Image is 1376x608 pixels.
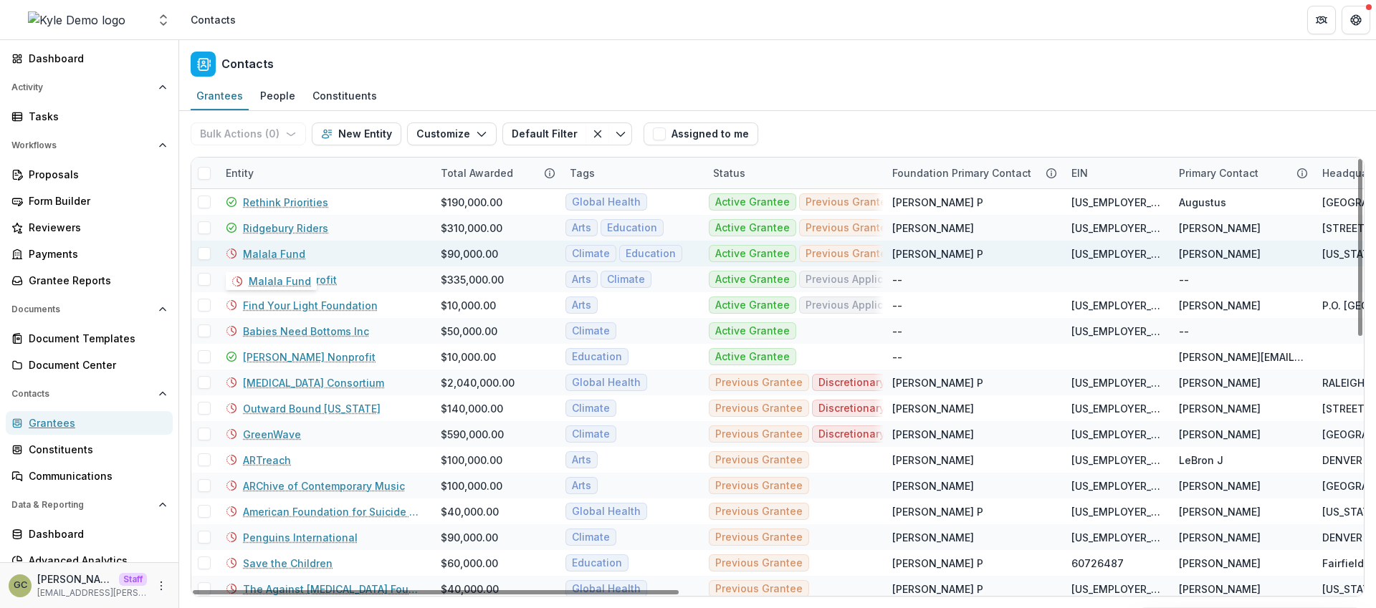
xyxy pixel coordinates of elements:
p: Staff [119,573,147,586]
div: [PERSON_NAME] [892,530,974,545]
span: Arts [572,299,591,312]
span: Previous Grantee [715,454,803,466]
span: Discretionary payment recipient [818,402,979,415]
div: [US_EMPLOYER_IDENTIFICATION_NUMBER] [1071,375,1162,390]
a: Reviewers [6,216,173,239]
div: Constituents [29,442,161,457]
a: Find Your Light Foundation [243,298,378,313]
span: Active Grantee [715,299,790,312]
div: [PERSON_NAME] [1179,478,1261,493]
div: $335,000.00 [441,272,504,287]
div: Contacts [191,12,236,27]
span: Previous Grantee [806,248,893,260]
div: [US_EMPLOYER_IDENTIFICATION_NUMBER] [1071,246,1162,261]
button: Customize [407,122,497,145]
button: Open Data & Reporting [6,493,173,516]
a: [MEDICAL_DATA] Consortium [243,375,384,390]
div: [PERSON_NAME] [1179,246,1261,261]
div: [US_EMPLOYER_IDENTIFICATION_NUMBER] [1071,582,1162,597]
div: $40,000.00 [441,582,499,597]
div: [US_EMPLOYER_IDENTIFICATION_NUMBER] [1071,401,1162,416]
div: [PERSON_NAME] [1179,298,1261,313]
button: Assigned to me [644,122,758,145]
p: [EMAIL_ADDRESS][PERSON_NAME][DOMAIN_NAME] [37,587,147,599]
div: Reviewers [29,220,161,235]
div: -- [1179,272,1189,287]
a: Document Center [6,353,173,377]
span: Climate [607,274,645,286]
div: $10,000.00 [441,349,496,365]
div: $310,000.00 [441,221,502,236]
span: Active Grantee [715,222,790,234]
div: -- [892,298,902,313]
span: Previous Grantee [715,583,803,595]
span: Global Health [572,377,641,389]
div: [US_EMPLOYER_IDENTIFICATION_NUMBER] [1071,478,1162,493]
span: Previous Grantee [715,402,803,415]
div: Tags [561,158,704,188]
span: Workflows [11,140,153,150]
span: Previous Grantee [715,480,803,492]
span: Activity [11,82,153,92]
button: New Entity [312,122,401,145]
div: $90,000.00 [441,530,498,545]
span: Previous Grantee [715,377,803,389]
div: Communications [29,468,161,483]
div: [US_EMPLOYER_IDENTIFICATION_NUMBER] [1071,453,1162,468]
div: [US_EMPLOYER_IDENTIFICATION_NUMBER] [1071,221,1162,236]
div: [PERSON_NAME] [892,478,974,493]
div: Entity [217,165,262,180]
a: Document Templates [6,327,173,350]
div: Total Awarded [432,158,561,188]
span: Education [626,248,676,260]
div: Tasks [29,109,161,124]
div: [PERSON_NAME] [1179,504,1261,519]
div: $40,000.00 [441,504,499,519]
span: Arts [572,454,591,466]
div: [PERSON_NAME] P [892,375,983,390]
span: Active Grantee [715,325,790,337]
div: [PERSON_NAME] [1179,530,1261,545]
div: -- [892,349,902,365]
div: Status [704,165,754,180]
span: Active Grantee [715,248,790,260]
span: Education [607,222,657,234]
div: [PERSON_NAME] [1179,582,1261,597]
div: Document Templates [29,331,161,346]
button: Clear filter [586,122,609,145]
div: 60726487 [1071,556,1124,571]
div: $90,000.00 [441,246,498,261]
div: $100,000.00 [441,478,502,493]
div: Entity [217,158,432,188]
div: $60,000.00 [441,556,498,571]
a: [PERSON_NAME] Nonprofit [243,349,376,365]
div: Foundation Primary Contact [884,165,1040,180]
div: [PERSON_NAME][EMAIL_ADDRESS][DOMAIN_NAME] [1179,349,1305,365]
div: [PERSON_NAME] [1179,427,1261,442]
div: EIN [1063,165,1096,180]
span: Discretionary payment recipient [818,428,979,440]
button: Open entity switcher [153,6,173,34]
div: Grace Chang [14,581,27,590]
span: Global Health [572,583,641,595]
div: Total Awarded [432,165,522,180]
div: [PERSON_NAME] P [892,582,983,597]
span: Previous Applicant [806,299,899,312]
div: $100,000.00 [441,453,502,468]
div: $50,000.00 [441,324,497,339]
span: Active Grantee [715,351,790,363]
div: -- [892,272,902,287]
span: Global Health [572,506,641,518]
div: Proposals [29,167,161,182]
a: Proposals [6,163,173,186]
div: [US_EMPLOYER_IDENTIFICATION_NUMBER] [1071,324,1162,339]
a: Communications [6,464,173,488]
div: [PERSON_NAME] [892,453,974,468]
div: LeBron J [1179,453,1223,468]
span: Active Grantee [715,274,790,286]
a: ARChive of Contemporary Music [243,478,405,493]
a: Tasks [6,105,173,128]
div: Advanced Analytics [29,553,161,568]
div: Constituents [307,85,383,106]
button: Partners [1307,6,1336,34]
